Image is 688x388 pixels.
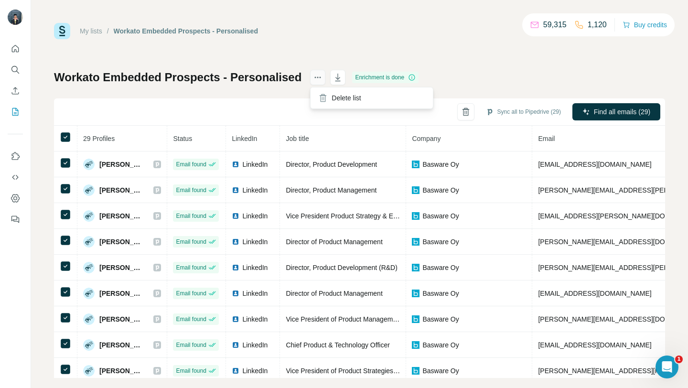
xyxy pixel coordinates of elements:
[242,237,268,247] span: LinkedIn
[412,161,419,168] img: company-logo
[286,186,376,194] span: Director, Product Management
[232,315,239,323] img: LinkedIn logo
[232,161,239,168] img: LinkedIn logo
[242,263,268,272] span: LinkedIn
[176,289,206,298] span: Email found
[232,135,257,142] span: LinkedIn
[422,289,459,298] span: Basware Oy
[412,264,419,271] img: company-logo
[412,290,419,297] img: company-logo
[422,211,459,221] span: Basware Oy
[99,263,144,272] span: [PERSON_NAME]
[8,169,23,186] button: Use Surfe API
[656,356,678,378] iframe: Intercom live chat
[8,82,23,99] button: Enrich CSV
[232,367,239,375] img: LinkedIn logo
[54,70,301,85] h1: Workato Embedded Prospects - Personalised
[242,366,268,376] span: LinkedIn
[99,289,144,298] span: [PERSON_NAME]
[99,340,144,350] span: [PERSON_NAME]
[99,366,144,376] span: [PERSON_NAME]
[242,160,268,169] span: LinkedIn
[286,135,309,142] span: Job title
[99,211,144,221] span: [PERSON_NAME]
[286,290,382,297] span: Director of Product Management
[232,238,239,246] img: LinkedIn logo
[538,135,555,142] span: Email
[422,340,459,350] span: Basware Oy
[412,367,419,375] img: company-logo
[538,290,651,297] span: [EMAIL_ADDRESS][DOMAIN_NAME]
[8,211,23,228] button: Feedback
[286,315,402,323] span: Vice President of Product Management
[8,61,23,78] button: Search
[412,212,419,220] img: company-logo
[176,212,206,220] span: Email found
[83,236,95,248] img: Avatar
[286,238,382,246] span: Director of Product Management
[8,190,23,207] button: Dashboard
[412,135,441,142] span: Company
[83,135,115,142] span: 29 Profiles
[422,314,459,324] span: Basware Oy
[176,341,206,349] span: Email found
[422,237,459,247] span: Basware Oy
[422,263,459,272] span: Basware Oy
[412,341,419,349] img: company-logo
[675,356,683,363] span: 1
[422,185,459,195] span: Basware Oy
[242,314,268,324] span: LinkedIn
[99,160,144,169] span: [PERSON_NAME]
[99,185,144,195] span: [PERSON_NAME]
[83,159,95,170] img: Avatar
[107,26,109,36] li: /
[232,264,239,271] img: LinkedIn logo
[412,315,419,323] img: company-logo
[286,367,447,375] span: Vice President of Product Strategies and Development
[99,314,144,324] span: [PERSON_NAME]
[286,212,422,220] span: Vice President Product Strategy & Experience
[232,290,239,297] img: LinkedIn logo
[83,365,95,377] img: Avatar
[176,366,206,375] span: Email found
[54,23,70,39] img: Surfe Logo
[412,238,419,246] img: company-logo
[242,211,268,221] span: LinkedIn
[538,161,651,168] span: [EMAIL_ADDRESS][DOMAIN_NAME]
[286,161,377,168] span: Director, Product Development
[83,339,95,351] img: Avatar
[588,19,607,31] p: 1,120
[572,103,660,120] button: Find all emails (29)
[176,186,206,194] span: Email found
[173,135,192,142] span: Status
[8,10,23,25] img: Avatar
[232,341,239,349] img: LinkedIn logo
[422,366,459,376] span: Basware Oy
[176,237,206,246] span: Email found
[594,107,650,117] span: Find all emails (29)
[232,186,239,194] img: LinkedIn logo
[312,89,431,107] div: Delete list
[176,263,206,272] span: Email found
[83,262,95,273] img: Avatar
[83,313,95,325] img: Avatar
[83,288,95,299] img: Avatar
[8,40,23,57] button: Quick start
[176,315,206,323] span: Email found
[232,212,239,220] img: LinkedIn logo
[176,160,206,169] span: Email found
[242,289,268,298] span: LinkedIn
[538,341,651,349] span: [EMAIL_ADDRESS][DOMAIN_NAME]
[286,264,397,271] span: Director, Product Development (R&D)
[422,160,459,169] span: Basware Oy
[412,186,419,194] img: company-logo
[8,148,23,165] button: Use Surfe on LinkedIn
[242,185,268,195] span: LinkedIn
[310,70,325,85] button: actions
[242,340,268,350] span: LinkedIn
[543,19,567,31] p: 59,315
[83,210,95,222] img: Avatar
[623,18,667,32] button: Buy credits
[83,184,95,196] img: Avatar
[99,237,144,247] span: [PERSON_NAME]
